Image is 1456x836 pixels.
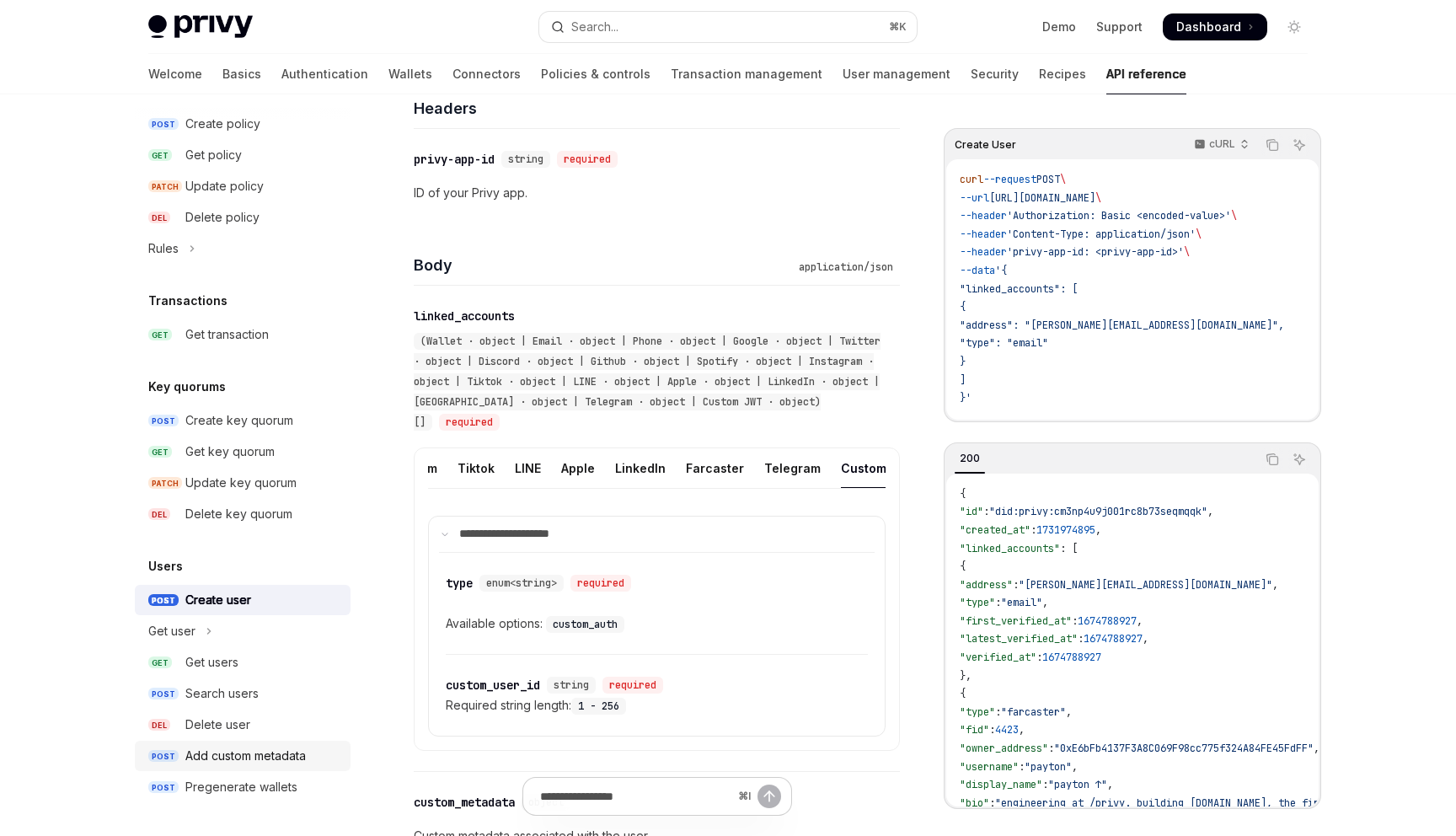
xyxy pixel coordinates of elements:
[960,560,966,573] span: {
[960,487,966,501] span: {
[1314,742,1319,755] span: ,
[989,723,995,737] span: :
[960,373,966,387] span: ]
[388,54,432,94] a: Wallets
[185,746,306,766] div: Add custom metadata
[185,324,269,345] div: Get transaction
[135,741,351,771] a: POSTAdd custom metadata
[414,97,900,120] h4: Headers
[1231,209,1237,222] span: \
[1072,614,1078,628] span: :
[148,656,172,669] span: GET
[571,17,618,37] div: Search...
[757,785,781,808] button: Send message
[1176,19,1241,35] span: Dashboard
[148,329,172,341] span: GET
[148,477,182,490] span: PATCH
[960,596,995,609] span: "type"
[135,647,351,678] a: GETGet users
[570,575,631,592] div: required
[148,750,179,763] span: POST
[989,191,1095,205] span: [URL][DOMAIN_NAME]
[148,15,253,39] img: light logo
[1084,632,1143,646] span: 1674788927
[458,448,495,488] div: Tiktok
[960,705,995,719] span: "type"
[135,468,351,498] a: PATCHUpdate key quorum
[135,616,351,646] button: Toggle Get user section
[185,504,292,524] div: Delete key quorum
[960,542,1060,555] span: "linked_accounts"
[1078,632,1084,646] span: :
[686,448,744,488] div: Farcaster
[1281,13,1308,40] button: Toggle dark mode
[1261,448,1283,470] button: Copy the contents from the code block
[185,590,251,610] div: Create user
[546,616,624,633] code: custom_auth
[1066,705,1072,719] span: ,
[135,678,351,709] a: POSTSearch users
[1013,578,1019,592] span: :
[1042,19,1076,35] a: Demo
[960,319,1284,332] span: "address": "[PERSON_NAME][EMAIL_ADDRESS][DOMAIN_NAME]",
[960,505,983,518] span: "id"
[1030,523,1036,537] span: :
[414,308,515,324] div: linked_accounts
[1036,651,1042,664] span: :
[1039,54,1086,94] a: Recipes
[1095,523,1101,537] span: ,
[541,54,650,94] a: Policies & controls
[1007,245,1184,259] span: 'privy-app-id: <privy-app-id>'
[1185,131,1256,159] button: cURL
[971,54,1019,94] a: Security
[1272,578,1278,592] span: ,
[135,499,351,529] a: DELDelete key quorum
[446,695,868,715] div: Required string length:
[185,442,275,462] div: Get key quorum
[1060,173,1066,186] span: \
[539,12,917,42] button: Open search
[1054,742,1314,755] span: "0xE6bFb4137F3A8C069F98cc775f324A84FE45FdFF"
[185,410,293,431] div: Create key quorum
[1007,209,1231,222] span: 'Authorization: Basic <encoded-value>'
[960,173,983,186] span: curl
[995,596,1001,609] span: :
[148,377,226,397] h5: Key quorums
[571,698,626,715] code: 1 - 256
[414,335,881,429] span: (Wallet · object | Email · object | Phone · object | Google · object | Twitter · object | Discord...
[185,176,264,196] div: Update policy
[1048,742,1054,755] span: :
[989,796,995,810] span: :
[960,264,995,277] span: --data
[486,576,557,590] span: enum<string>
[557,151,618,168] div: required
[135,109,351,139] a: POSTCreate policy
[764,448,821,488] div: Telegram
[281,54,368,94] a: Authentication
[135,585,351,615] a: POSTCreate user
[995,705,1001,719] span: :
[148,594,179,607] span: POST
[960,651,1036,664] span: "verified_at"
[983,173,1036,186] span: --request
[671,54,822,94] a: Transaction management
[1207,505,1213,518] span: ,
[1106,54,1186,94] a: API reference
[960,523,1030,537] span: "created_at"
[1143,632,1148,646] span: ,
[148,54,202,94] a: Welcome
[515,448,541,488] div: LINE
[148,238,179,259] div: Rules
[960,723,989,737] span: "fid"
[960,687,966,700] span: {
[185,145,242,165] div: Get policy
[185,114,260,134] div: Create policy
[960,300,966,313] span: {
[960,778,1042,791] span: "display_name"
[561,448,595,488] div: Apple
[1184,245,1190,259] span: \
[1019,723,1025,737] span: ,
[222,54,261,94] a: Basics
[135,140,351,170] a: GETGet policy
[960,209,1007,222] span: --header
